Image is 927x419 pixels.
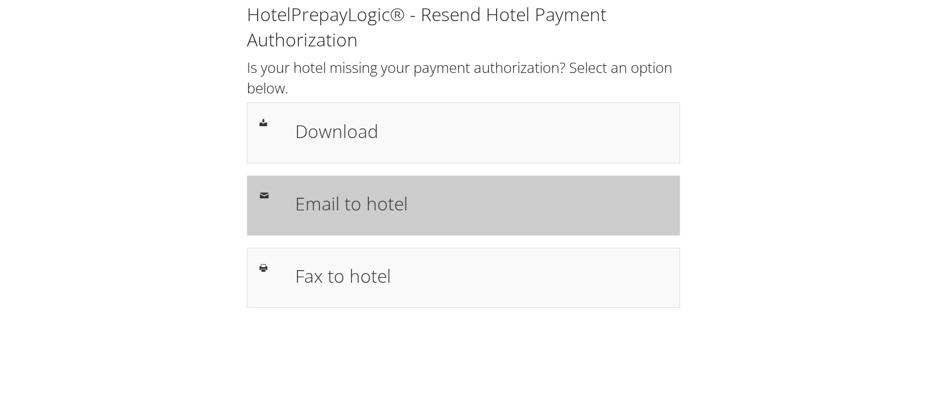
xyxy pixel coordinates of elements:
h1: Email to hotel [295,190,667,217]
h1: HotelPrepayLogic® - Resend Hotel Payment Authorization [247,2,680,52]
h2: Is your hotel missing your payment authorization? Select an option below. [247,57,680,98]
a: Download [247,102,680,163]
h1: Fax to hotel [295,262,667,289]
a: Email to hotel [247,175,680,236]
h1: Download [295,118,667,145]
a: Fax to hotel [247,248,680,308]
